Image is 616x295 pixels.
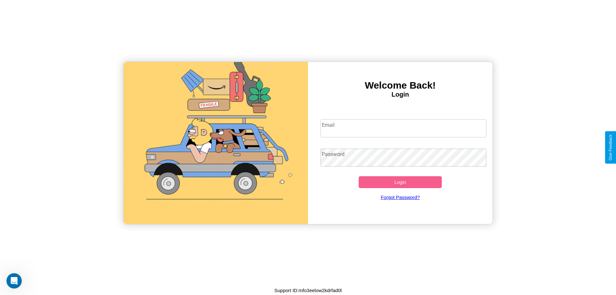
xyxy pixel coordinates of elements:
h3: Welcome Back! [308,80,492,91]
p: Support ID: mfo3eelow2kdrfad0l [274,286,342,295]
a: Forgot Password? [317,188,483,206]
img: gif [124,62,308,224]
button: Login [359,176,442,188]
iframe: Intercom live chat [6,273,22,289]
div: Give Feedback [608,134,613,161]
h4: Login [308,91,492,98]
